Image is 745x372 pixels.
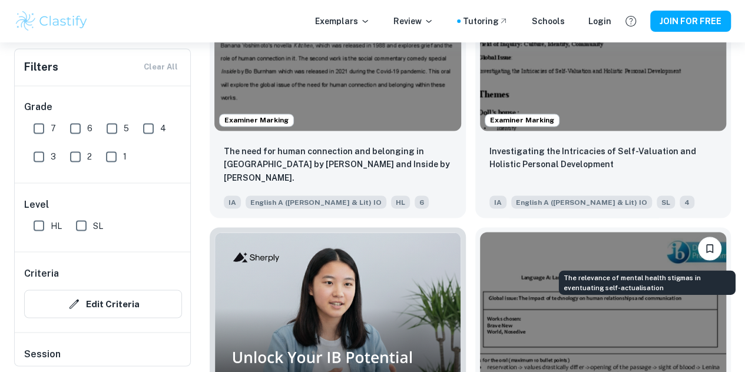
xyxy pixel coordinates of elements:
[24,347,182,370] h6: Session
[485,115,559,125] span: Examiner Marking
[124,122,129,135] span: 5
[24,290,182,318] button: Edit Criteria
[24,266,59,280] h6: Criteria
[621,11,641,31] button: Help and Feedback
[51,219,62,232] span: HL
[87,122,92,135] span: 6
[93,219,103,232] span: SL
[87,150,92,163] span: 2
[415,195,429,208] span: 6
[698,237,721,260] button: Please log in to bookmark exemplars
[24,100,182,114] h6: Grade
[489,195,506,208] span: IA
[657,195,675,208] span: SL
[220,115,293,125] span: Examiner Marking
[315,15,370,28] p: Exemplars
[123,150,127,163] span: 1
[588,15,611,28] a: Login
[680,195,694,208] span: 4
[51,122,56,135] span: 7
[463,15,508,28] a: Tutoring
[511,195,652,208] span: English A ([PERSON_NAME] & Lit) IO
[51,150,56,163] span: 3
[224,195,241,208] span: IA
[393,15,433,28] p: Review
[532,15,565,28] a: Schools
[391,195,410,208] span: HL
[559,270,736,294] div: The relevance of mental health stigmas in eventuating self-actualisation
[650,11,731,32] button: JOIN FOR FREE
[14,9,89,33] img: Clastify logo
[246,195,386,208] span: English A ([PERSON_NAME] & Lit) IO
[24,197,182,211] h6: Level
[160,122,166,135] span: 4
[224,145,452,184] p: The need for human connection and belonging in Kithcen by Banana Yoshimoto and Inside by Bo Burnham.
[24,59,58,75] h6: Filters
[489,145,717,171] p: Investigating the Intricacies of Self-Valuation and Holistic Personal Development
